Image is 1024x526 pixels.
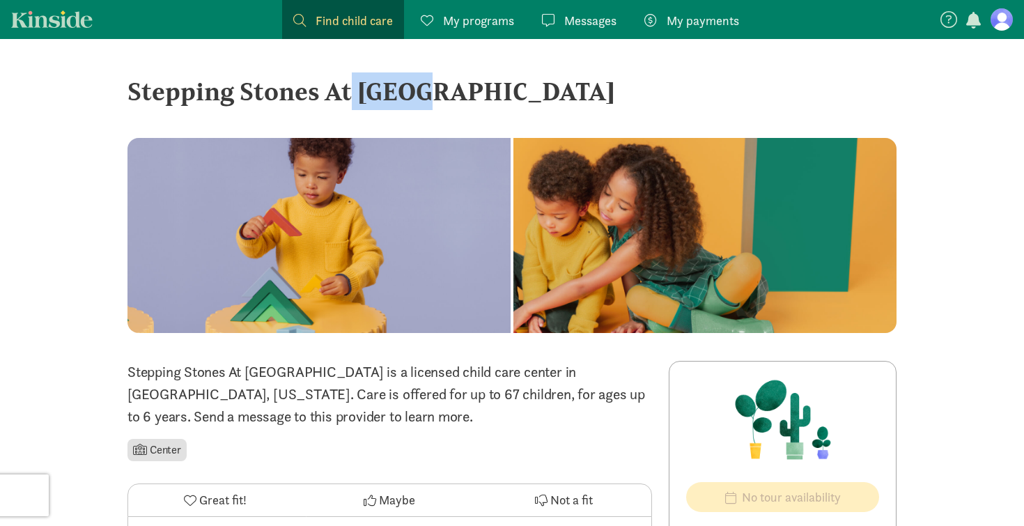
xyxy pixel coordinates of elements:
button: Great fit! [128,484,302,516]
span: Not a fit [550,490,593,509]
span: Messages [564,11,616,30]
span: No tour availability [742,488,841,506]
p: Stepping Stones At [GEOGRAPHIC_DATA] is a licensed child care center in [GEOGRAPHIC_DATA], [US_ST... [127,361,652,428]
button: No tour availability [686,482,879,512]
span: Maybe [379,490,415,509]
span: My programs [443,11,514,30]
a: Kinside [11,10,93,28]
div: Stepping Stones At [GEOGRAPHIC_DATA] [127,72,897,110]
button: Not a fit [477,484,651,516]
span: My payments [667,11,739,30]
button: Maybe [302,484,476,516]
span: Great fit! [199,490,247,509]
li: Center [127,439,187,461]
span: Find child care [316,11,393,30]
